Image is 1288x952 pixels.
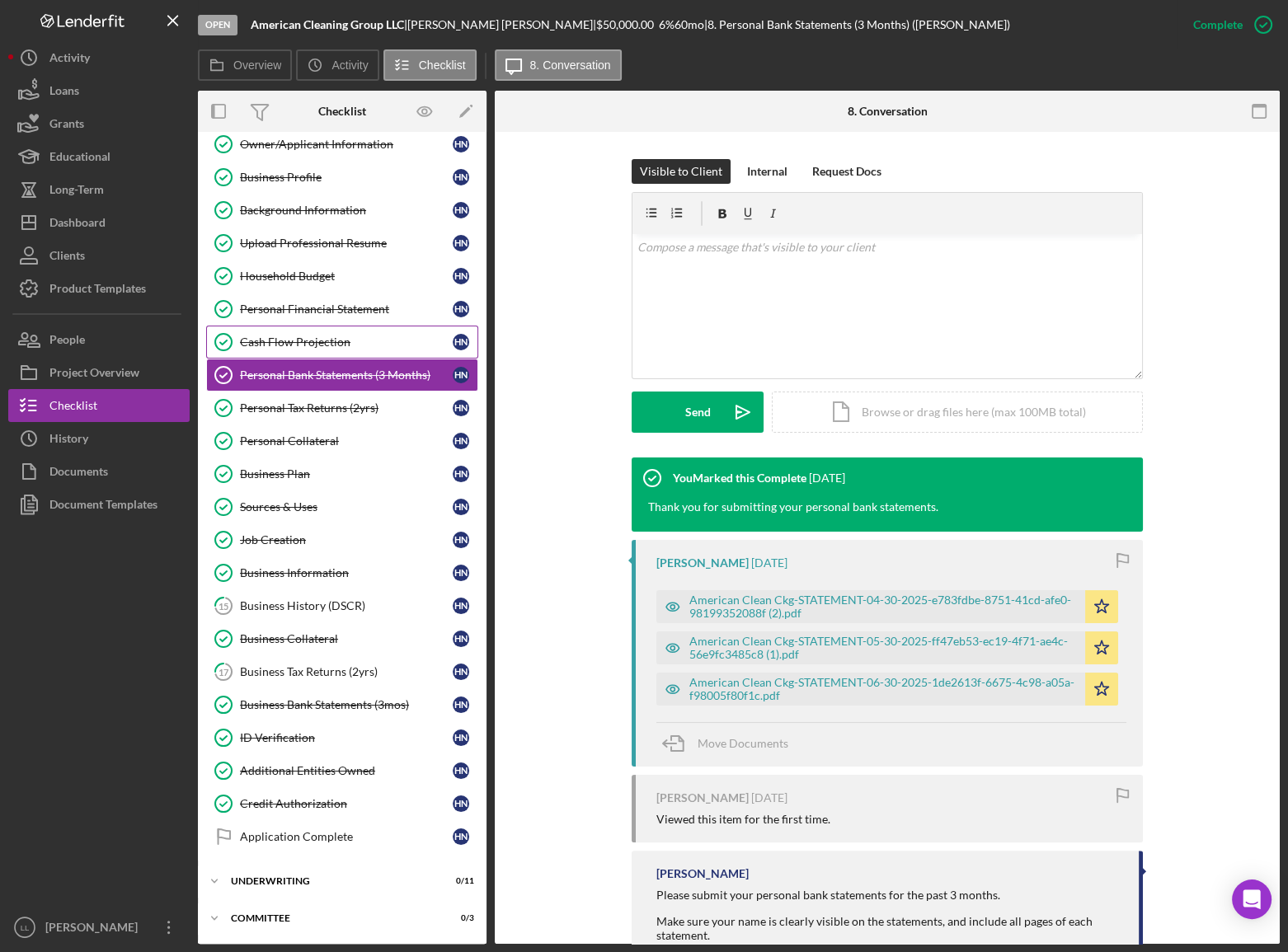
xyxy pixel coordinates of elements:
div: Please submit your personal bank statements for the past 3 months. [656,889,1122,902]
div: Documents [49,455,108,492]
a: Cash Flow ProjectionHN [206,326,478,359]
div: Job Creation [240,533,453,546]
a: Credit AuthorizationHN [206,787,478,820]
div: | 8. Personal Bank Statements (3 Months) ([PERSON_NAME]) [704,18,1010,31]
div: [PERSON_NAME] [41,911,148,948]
div: Business History (DSCR) [240,599,453,612]
div: Household Budget [240,270,453,283]
div: Visible to Client [640,159,722,184]
div: H N [453,532,469,548]
a: Personal Financial StatementHN [206,293,478,326]
div: Thank you for submitting your personal bank statements. [648,499,938,515]
div: Send [685,392,711,433]
div: Complete [1193,8,1243,41]
a: Background InformationHN [206,194,478,227]
div: People [49,323,85,360]
label: Checklist [419,59,466,72]
button: Document Templates [8,488,190,521]
a: Job CreationHN [206,523,478,556]
div: [PERSON_NAME] [656,791,749,804]
div: Personal Tax Returns (2yrs) [240,401,453,415]
button: Grants [8,107,190,140]
button: American Clean Ckg-STATEMENT-06-30-2025-1de2613f-6675-4c98-a05a-f98005f80f1c.pdf [656,673,1118,706]
button: Clients [8,239,190,272]
text: LL [21,923,30,932]
div: American Clean Ckg-STATEMENT-05-30-2025-ff47eb53-ec19-4f71-ae4c-56e9fc3485c8 (1).pdf [689,635,1077,661]
div: H N [453,334,469,350]
div: Owner/Applicant Information [240,138,453,151]
div: Checklist [49,389,97,426]
tspan: 15 [219,600,228,611]
div: Dashboard [49,206,106,243]
div: Business Tax Returns (2yrs) [240,665,453,678]
button: Loans [8,74,190,107]
a: Business ProfileHN [206,161,478,194]
a: History [8,422,190,455]
div: Long-Term [49,173,104,210]
div: 60 mo [675,18,704,31]
div: H N [453,729,469,746]
div: Additional Entities Owned [240,764,453,777]
div: Make sure your name is clearly visible on the statements, and include all pages of each statement. [656,915,1122,941]
a: Business Bank Statements (3mos)HN [206,688,478,721]
a: 17Business Tax Returns (2yrs)HN [206,655,478,688]
div: Upload Professional Resume [240,237,453,250]
div: Business Profile [240,171,453,184]
div: Business Plan [240,467,453,481]
div: H N [453,202,469,218]
a: Educational [8,140,190,173]
div: H N [453,367,469,383]
label: 8. Conversation [530,59,611,72]
div: H N [453,631,469,647]
div: You Marked this Complete [673,471,806,485]
a: 15Business History (DSCR)HN [206,589,478,622]
div: Application Complete [240,830,453,843]
div: Grants [49,107,84,144]
div: [PERSON_NAME] [656,867,749,880]
a: Application CompleteHN [206,820,478,853]
div: Loans [49,74,79,111]
a: Business CollateralHN [206,622,478,655]
div: 0 / 11 [444,876,474,886]
div: H N [453,499,469,515]
button: American Clean Ckg-STATEMENT-05-30-2025-ff47eb53-ec19-4f71-ae4c-56e9fc3485c8 (1).pdf [656,631,1118,664]
button: American Clean Ckg-STATEMENT-04-30-2025-e783fdbe-8751-41cd-afe0-98199352088f (2).pdf [656,590,1118,623]
div: H N [453,268,469,284]
div: History [49,422,88,459]
div: H N [453,235,469,251]
a: Personal Tax Returns (2yrs)HN [206,392,478,424]
div: Personal Collateral [240,434,453,448]
a: People [8,323,190,356]
button: Dashboard [8,206,190,239]
div: Background Information [240,204,453,217]
div: 0 / 3 [444,913,474,923]
button: 8. Conversation [495,49,622,81]
div: Project Overview [49,356,139,393]
div: American Clean Ckg-STATEMENT-06-30-2025-1de2613f-6675-4c98-a05a-f98005f80f1c.pdf [689,676,1077,702]
a: Business PlanHN [206,457,478,490]
button: LL[PERSON_NAME] [8,911,190,944]
a: Personal Bank Statements (3 Months)HN [206,359,478,392]
div: Sources & Uses [240,500,453,514]
time: 2025-07-24 21:27 [751,791,787,804]
div: Checklist [318,105,366,118]
label: Overview [233,59,281,72]
a: Checklist [8,389,190,422]
div: Business Information [240,566,453,579]
button: Activity [8,41,190,74]
a: Upload Professional ResumeHN [206,227,478,260]
div: H N [453,169,469,185]
b: American Cleaning Group LLC [251,17,404,31]
div: ID Verification [240,731,453,744]
div: Clients [49,239,85,276]
div: Internal [747,159,787,184]
div: | [251,18,407,31]
a: Owner/Applicant InformationHN [206,128,478,161]
div: Business Bank Statements (3mos) [240,698,453,711]
div: H N [453,433,469,449]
